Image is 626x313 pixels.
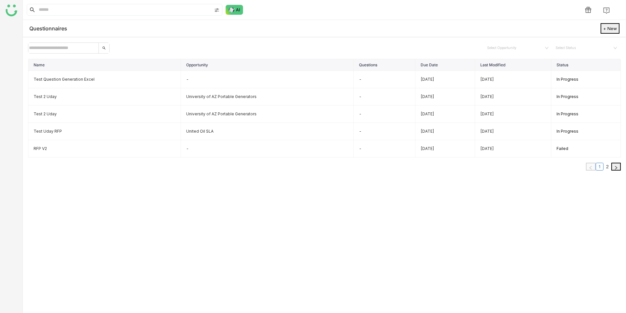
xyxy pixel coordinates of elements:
td: - [177,71,345,89]
div: [DATE] [468,149,532,155]
img: logo [6,5,17,16]
li: 1 [597,166,605,174]
td: Test 2 Uday [28,89,177,107]
button: Next Page [613,166,621,174]
nz-tag: In Progress [542,76,569,83]
td: - [345,107,405,125]
a: 2 [605,166,613,173]
div: [DATE] [468,131,532,137]
td: University of AZ Portable Generators [177,89,345,107]
td: [DATE] [405,143,463,161]
td: [DATE] [405,71,463,89]
th: Last Modified [463,59,537,71]
li: 2 [605,166,613,174]
div: [DATE] [468,113,532,119]
th: Name [28,59,177,71]
nz-tag: In Progress [542,94,569,101]
th: Questions [345,59,405,71]
td: - [345,143,405,161]
td: Test Uday RFP [28,125,177,143]
td: United Oil SLA [177,125,345,143]
td: RFP V2 [28,143,177,161]
nz-tag: In Progress [542,130,569,137]
div: [DATE] [468,77,532,83]
button: + New [595,23,619,34]
td: [DATE] [405,125,463,143]
td: - [177,143,345,161]
td: - [345,89,405,107]
div: [DATE] [468,95,532,101]
img: search-type.svg [214,8,219,13]
nz-tag: In Progress [542,112,569,119]
img: help.svg [603,7,610,14]
button: Previous Page [589,166,597,174]
td: Test Question Generation Excel [28,71,177,89]
td: [DATE] [405,89,463,107]
td: Test 2 Uday [28,107,177,125]
th: Due Date [405,59,463,71]
div: Questionnaires [29,25,67,32]
a: 1 [598,166,605,173]
td: - [345,71,405,89]
th: Status [537,59,621,71]
img: ask-buddy-normal.svg [226,5,243,15]
nz-tag: Failed [542,148,559,155]
td: University of AZ Portable Generators [177,107,345,125]
td: - [345,125,405,143]
th: Opportunity [177,59,345,71]
td: [DATE] [405,107,463,125]
span: + New [600,25,614,32]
